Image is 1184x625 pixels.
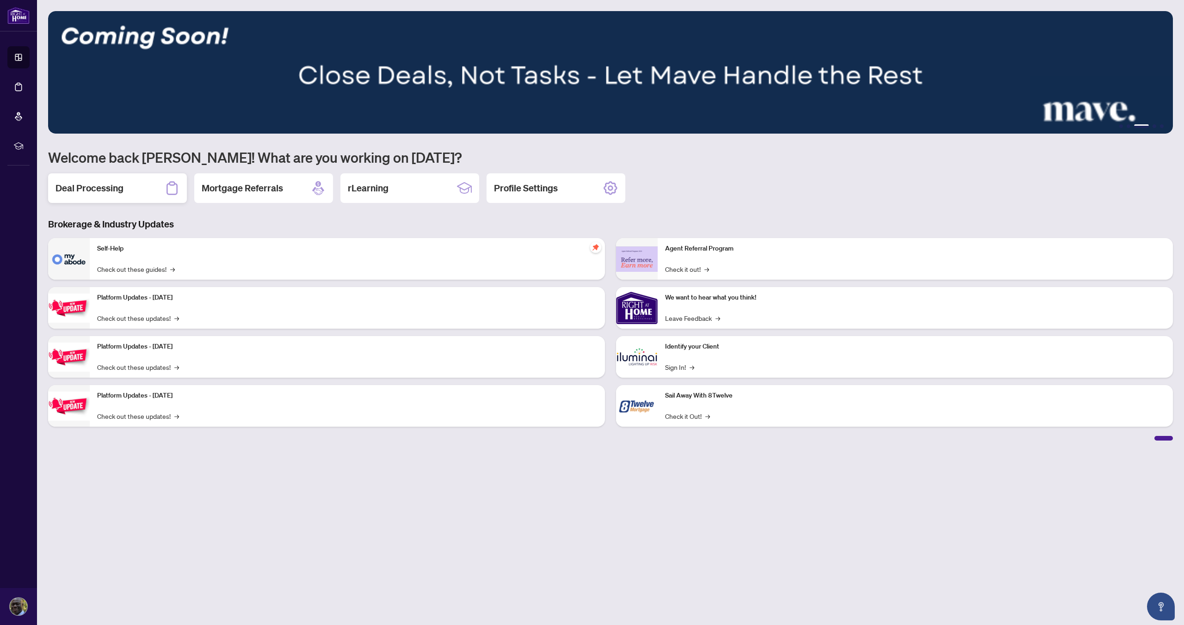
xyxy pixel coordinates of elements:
[48,11,1173,134] img: Slide 2
[690,362,694,372] span: →
[616,287,658,329] img: We want to hear what you think!
[665,391,1165,401] p: Sail Away With 8Twelve
[48,294,90,323] img: Platform Updates - July 21, 2025
[1153,124,1156,128] button: 4
[10,598,27,615] img: Profile Icon
[1134,124,1149,128] button: 3
[97,342,598,352] p: Platform Updates - [DATE]
[665,244,1165,254] p: Agent Referral Program
[616,385,658,427] img: Sail Away With 8Twelve
[174,313,179,323] span: →
[7,7,30,24] img: logo
[665,313,720,323] a: Leave Feedback→
[97,391,598,401] p: Platform Updates - [DATE]
[48,238,90,280] img: Self-Help
[48,218,1173,231] h3: Brokerage & Industry Updates
[590,242,601,253] span: pushpin
[348,182,388,195] h2: rLearning
[665,293,1165,303] p: We want to hear what you think!
[1119,124,1123,128] button: 1
[665,411,710,421] a: Check it Out!→
[665,342,1165,352] p: Identify your Client
[616,246,658,272] img: Agent Referral Program
[170,264,175,274] span: →
[704,264,709,274] span: →
[1147,593,1175,620] button: Open asap
[48,392,90,421] img: Platform Updates - June 23, 2025
[705,411,710,421] span: →
[715,313,720,323] span: →
[665,362,694,372] a: Sign In!→
[97,411,179,421] a: Check out these updates!→
[202,182,283,195] h2: Mortgage Referrals
[1160,124,1164,128] button: 5
[494,182,558,195] h2: Profile Settings
[48,343,90,372] img: Platform Updates - July 8, 2025
[97,362,179,372] a: Check out these updates!→
[174,362,179,372] span: →
[55,182,123,195] h2: Deal Processing
[665,264,709,274] a: Check it out!→
[97,264,175,274] a: Check out these guides!→
[174,411,179,421] span: →
[48,148,1173,166] h1: Welcome back [PERSON_NAME]! What are you working on [DATE]?
[616,336,658,378] img: Identify your Client
[1127,124,1130,128] button: 2
[97,244,598,254] p: Self-Help
[97,293,598,303] p: Platform Updates - [DATE]
[97,313,179,323] a: Check out these updates!→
